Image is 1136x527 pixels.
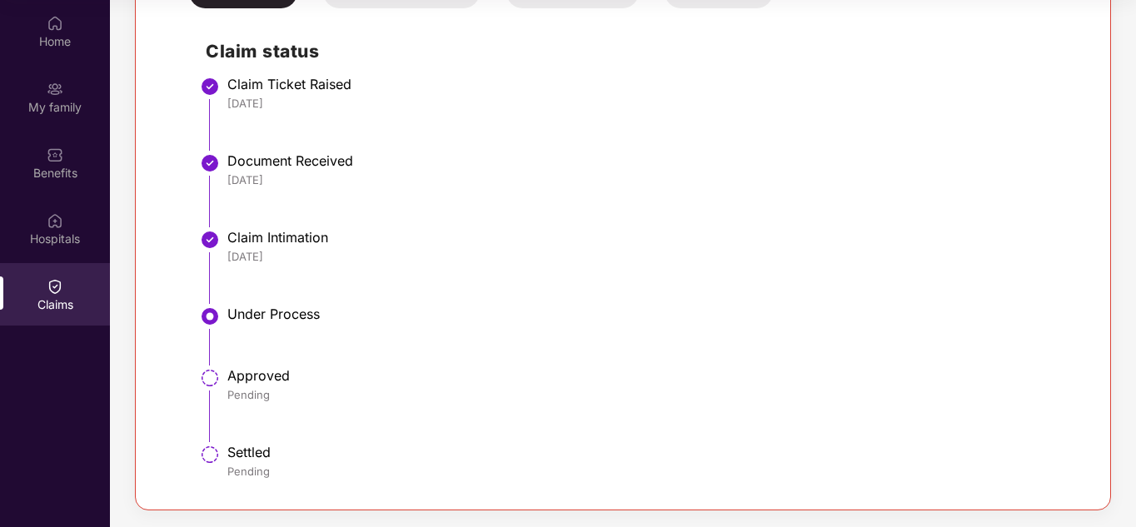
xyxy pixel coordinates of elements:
img: svg+xml;base64,PHN2ZyBpZD0iU3RlcC1QZW5kaW5nLTMyeDMyIiB4bWxucz0iaHR0cDovL3d3dy53My5vcmcvMjAwMC9zdm... [200,445,220,465]
div: Claim Intimation [227,229,1074,246]
div: Pending [227,464,1074,479]
h2: Claim status [206,37,1074,65]
img: svg+xml;base64,PHN2ZyBpZD0iU3RlcC1Eb25lLTMyeDMyIiB4bWxucz0iaHR0cDovL3d3dy53My5vcmcvMjAwMC9zdmciIH... [200,77,220,97]
img: svg+xml;base64,PHN2ZyBpZD0iSG9tZSIgeG1sbnM9Imh0dHA6Ly93d3cudzMub3JnLzIwMDAvc3ZnIiB3aWR0aD0iMjAiIG... [47,15,63,32]
img: svg+xml;base64,PHN2ZyB3aWR0aD0iMjAiIGhlaWdodD0iMjAiIHZpZXdCb3g9IjAgMCAyMCAyMCIgZmlsbD0ibm9uZSIgeG... [47,81,63,97]
img: svg+xml;base64,PHN2ZyBpZD0iU3RlcC1BY3RpdmUtMzJ4MzIiIHhtbG5zPSJodHRwOi8vd3d3LnczLm9yZy8yMDAwL3N2Zy... [200,306,220,326]
img: svg+xml;base64,PHN2ZyBpZD0iQmVuZWZpdHMiIHhtbG5zPSJodHRwOi8vd3d3LnczLm9yZy8yMDAwL3N2ZyIgd2lkdGg9Ij... [47,147,63,163]
div: Pending [227,387,1074,402]
div: [DATE] [227,96,1074,111]
div: Claim Ticket Raised [227,76,1074,92]
img: svg+xml;base64,PHN2ZyBpZD0iQ2xhaW0iIHhtbG5zPSJodHRwOi8vd3d3LnczLm9yZy8yMDAwL3N2ZyIgd2lkdGg9IjIwIi... [47,278,63,295]
div: Approved [227,367,1074,384]
div: Document Received [227,152,1074,169]
img: svg+xml;base64,PHN2ZyBpZD0iU3RlcC1Eb25lLTMyeDMyIiB4bWxucz0iaHR0cDovL3d3dy53My5vcmcvMjAwMC9zdmciIH... [200,153,220,173]
div: [DATE] [227,249,1074,264]
img: svg+xml;base64,PHN2ZyBpZD0iU3RlcC1Eb25lLTMyeDMyIiB4bWxucz0iaHR0cDovL3d3dy53My5vcmcvMjAwMC9zdmciIH... [200,230,220,250]
div: Under Process [227,306,1074,322]
img: svg+xml;base64,PHN2ZyBpZD0iSG9zcGl0YWxzIiB4bWxucz0iaHR0cDovL3d3dy53My5vcmcvMjAwMC9zdmciIHdpZHRoPS... [47,212,63,229]
div: [DATE] [227,172,1074,187]
img: svg+xml;base64,PHN2ZyBpZD0iU3RlcC1QZW5kaW5nLTMyeDMyIiB4bWxucz0iaHR0cDovL3d3dy53My5vcmcvMjAwMC9zdm... [200,368,220,388]
div: Settled [227,444,1074,460]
